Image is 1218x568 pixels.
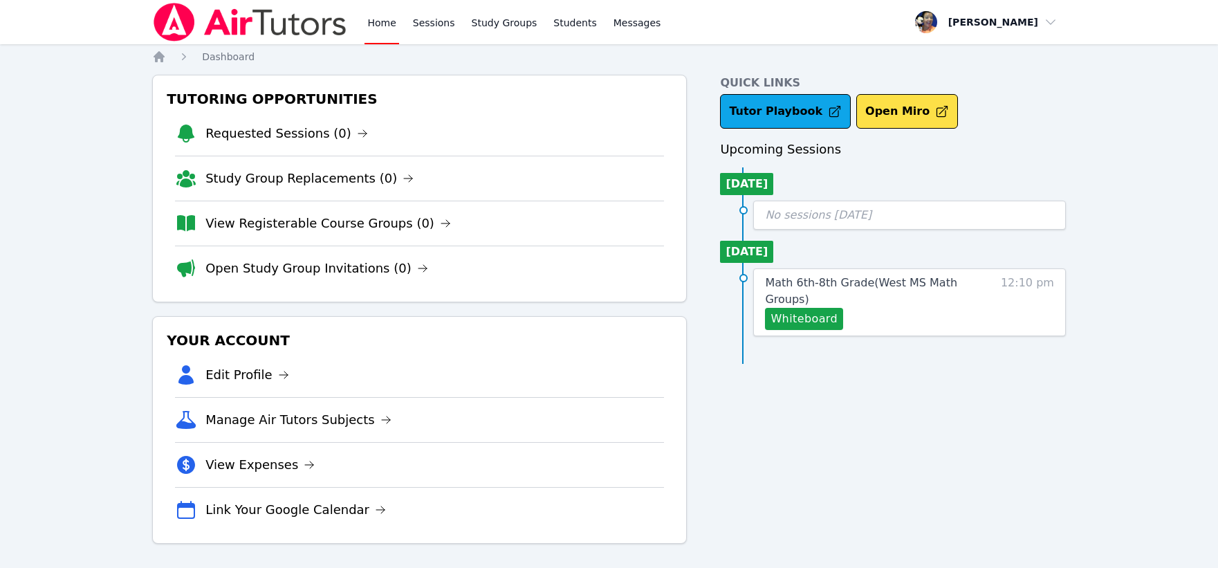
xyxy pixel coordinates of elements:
h4: Quick Links [720,75,1066,91]
a: Dashboard [202,50,255,64]
a: View Registerable Course Groups (0) [205,214,451,233]
a: Math 6th-8th Grade(West MS Math Groups) [765,275,981,308]
a: View Expenses [205,455,315,475]
h3: Your Account [164,328,675,353]
a: Edit Profile [205,365,289,385]
span: Math 6th-8th Grade ( West MS Math Groups ) [765,276,957,306]
img: Air Tutors [152,3,348,42]
li: [DATE] [720,173,773,195]
a: Manage Air Tutors Subjects [205,410,391,430]
nav: Breadcrumb [152,50,1066,64]
button: Whiteboard [765,308,843,330]
button: Open Miro [856,94,958,129]
h3: Upcoming Sessions [720,140,1066,159]
li: [DATE] [720,241,773,263]
h3: Tutoring Opportunities [164,86,675,111]
a: Open Study Group Invitations (0) [205,259,428,278]
a: Study Group Replacements (0) [205,169,414,188]
span: Messages [613,16,661,30]
span: No sessions [DATE] [765,208,871,221]
a: Requested Sessions (0) [205,124,368,143]
a: Link Your Google Calendar [205,500,386,520]
span: Dashboard [202,51,255,62]
span: 12:10 pm [1001,275,1054,330]
a: Tutor Playbook [720,94,851,129]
